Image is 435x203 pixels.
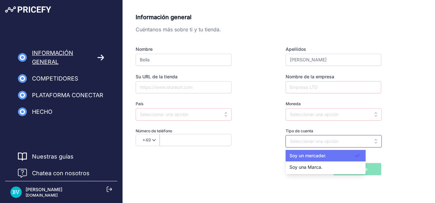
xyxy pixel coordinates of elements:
[18,169,90,178] a: Chatea con nosotros
[289,164,322,170] span: Soy una Marca.
[286,108,382,121] input: Seleccionar una opción
[136,81,232,93] input: https://www.storeurl.com
[26,193,62,198] p: [DOMAIN_NAME]
[289,153,326,158] span: Soy un mercader.
[32,91,103,100] span: Plataforma Conectar
[286,81,381,93] input: Empresa LTD
[286,101,381,107] label: Moneda
[26,186,62,193] p: [PERSON_NAME]
[32,74,78,83] span: Competidores
[136,101,255,107] label: País
[136,128,255,134] label: Número de teléfono
[286,135,382,147] input: Seleccionar una opción
[32,152,74,161] a: Nuestras guías
[136,108,232,121] input: Seleccionar una opción
[32,169,90,178] span: Chatea con nosotros
[286,128,381,134] label: Tipo de cuenta
[136,26,381,33] p: Cuéntanos más sobre ti y tu tienda.
[32,107,52,116] span: Hecho
[32,49,98,66] span: Información general
[136,74,255,80] label: Su URL de la tienda
[5,6,51,13] img: Preciofy Logo
[136,46,255,52] label: Nombre
[136,13,381,22] p: Información general
[286,74,381,80] label: Nombre de la empresa
[286,46,381,52] label: Apellidos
